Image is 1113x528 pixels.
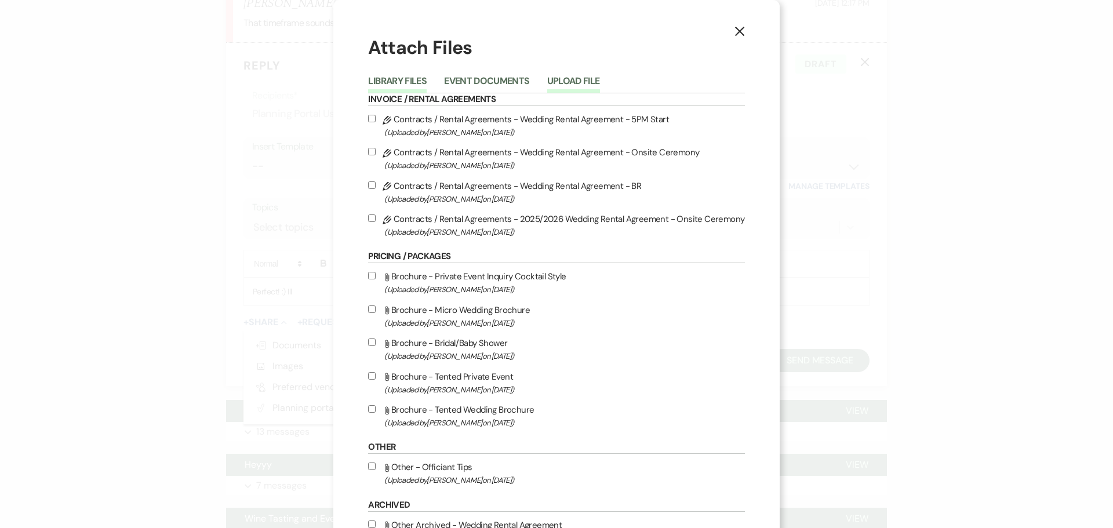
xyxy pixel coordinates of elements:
button: Upload File [547,77,600,93]
input: Brochure - Bridal/Baby Shower(Uploaded by[PERSON_NAME]on [DATE]) [368,338,376,346]
input: Brochure - Micro Wedding Brochure(Uploaded by[PERSON_NAME]on [DATE]) [368,305,376,313]
input: Other - Officiant Tips(Uploaded by[PERSON_NAME]on [DATE]) [368,463,376,470]
span: (Uploaded by [PERSON_NAME] on [DATE] ) [384,383,744,396]
label: Contracts / Rental Agreements - 2025/2026 Wedding Rental Agreement - Onsite Ceremony [368,212,744,239]
h6: Archived [368,499,744,512]
label: Brochure - Micro Wedding Brochure [368,303,744,330]
span: (Uploaded by [PERSON_NAME] on [DATE] ) [384,474,744,487]
label: Contracts / Rental Agreements - Wedding Rental Agreement - 5PM Start [368,112,744,139]
span: (Uploaded by [PERSON_NAME] on [DATE] ) [384,316,744,330]
span: (Uploaded by [PERSON_NAME] on [DATE] ) [384,416,744,429]
input: Brochure - Tented Wedding Brochure(Uploaded by[PERSON_NAME]on [DATE]) [368,405,376,413]
label: Brochure - Private Event Inquiry Cocktail Style [368,269,744,296]
span: (Uploaded by [PERSON_NAME] on [DATE] ) [384,126,744,139]
label: Brochure - Tented Private Event [368,369,744,396]
h6: Invoice / Rental Agreements [368,93,744,106]
button: Event Documents [444,77,529,93]
input: Contracts / Rental Agreements - Wedding Rental Agreement - Onsite Ceremony(Uploaded by[PERSON_NAM... [368,148,376,155]
button: Library Files [368,77,427,93]
span: (Uploaded by [PERSON_NAME] on [DATE] ) [384,349,744,363]
input: Contracts / Rental Agreements - Wedding Rental Agreement - 5PM Start(Uploaded by[PERSON_NAME]on [... [368,115,376,122]
span: (Uploaded by [PERSON_NAME] on [DATE] ) [384,225,744,239]
input: Brochure - Tented Private Event(Uploaded by[PERSON_NAME]on [DATE]) [368,372,376,380]
input: Contracts / Rental Agreements - 2025/2026 Wedding Rental Agreement - Onsite Ceremony(Uploaded by[... [368,214,376,222]
h6: Other [368,441,744,454]
label: Other - Officiant Tips [368,460,744,487]
input: Contracts / Rental Agreements - Wedding Rental Agreement - BR(Uploaded by[PERSON_NAME]on [DATE]) [368,181,376,189]
h6: Pricing / Packages [368,250,744,263]
input: Brochure - Private Event Inquiry Cocktail Style(Uploaded by[PERSON_NAME]on [DATE]) [368,272,376,279]
input: Other Archived - Wedding Rental Agreement(Uploaded by[PERSON_NAME]on [DATE]) [368,520,376,528]
label: Contracts / Rental Agreements - Wedding Rental Agreement - Onsite Ceremony [368,145,744,172]
span: (Uploaded by [PERSON_NAME] on [DATE] ) [384,192,744,206]
label: Brochure - Tented Wedding Brochure [368,402,744,429]
h1: Attach Files [368,35,744,61]
label: Contracts / Rental Agreements - Wedding Rental Agreement - BR [368,179,744,206]
span: (Uploaded by [PERSON_NAME] on [DATE] ) [384,283,744,296]
label: Brochure - Bridal/Baby Shower [368,336,744,363]
span: (Uploaded by [PERSON_NAME] on [DATE] ) [384,159,744,172]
